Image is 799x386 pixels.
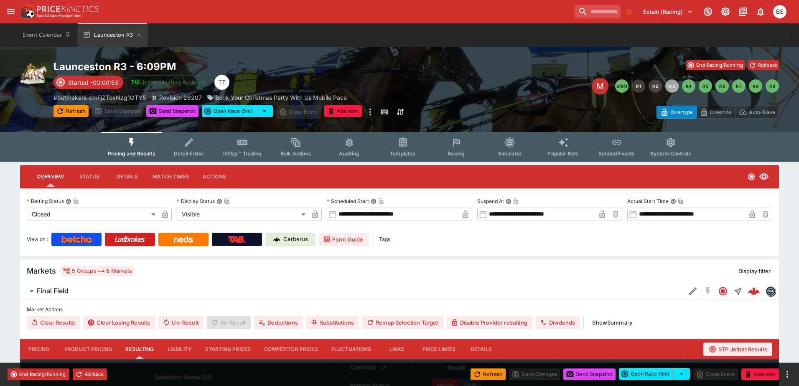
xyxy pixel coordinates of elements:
[627,198,669,205] p: Actual Start Time
[177,198,215,205] p: Display Status
[73,368,107,380] button: Rollback
[37,6,99,12] img: PriceKinetics
[27,303,772,316] label: Market Actions
[730,284,746,299] button: Straight
[108,150,155,157] span: Pricing and Results
[37,14,82,18] img: Sportsbook Management
[471,368,506,380] button: Refresh
[673,368,690,380] button: select merge strategy
[733,264,776,278] button: Display filter
[159,93,202,102] p: Revision 26207
[53,93,146,102] p: Copy To Clipboard
[748,285,760,297] img: logo-cerberus--red.svg
[53,105,89,117] button: Refresh
[732,79,746,93] button: R7
[513,198,519,204] button: Copy To Clipboard
[20,60,47,87] img: harness_racing.png
[273,236,280,243] img: Cerberus
[670,198,676,204] button: Actual Start TimeCopy To Clipboard
[327,198,369,205] p: Scheduled Start
[749,108,775,117] p: Auto-Save
[58,339,119,359] button: Product Pricing
[158,316,203,329] button: Un-Result
[71,167,108,187] button: Status
[657,106,697,119] button: Overtype
[68,78,118,87] p: Started -00:00:53
[447,316,532,329] button: Disable Provider resulting
[53,60,416,73] h2: Copy To Clipboard
[665,79,679,93] button: R3
[390,150,415,157] span: Templates
[131,78,140,86] img: jetbet-logo.svg
[161,339,198,359] button: Liability
[66,198,71,204] button: Betting StatusCopy To Clipboard
[177,208,308,221] div: Visible
[710,108,731,117] p: Override
[746,283,762,300] a: 6d65269b-f819-42e8-8fff-aa4e66e09c05
[715,79,729,93] button: R6
[223,150,262,157] span: InPlay™ Trading
[615,79,779,93] nav: pagination navigation
[3,4,18,19] button: open drawer
[306,316,359,329] button: Substitutions
[61,236,92,243] img: Betcha
[773,5,786,18] div: Brendan Scoble
[632,79,645,93] button: R1
[715,284,730,299] button: Closed
[127,75,211,89] button: Jetbet Meeting Available
[575,5,621,18] input: search
[506,198,511,204] button: Suspend AtCopy To Clipboard
[619,368,673,380] button: Open Race (5m)
[365,105,375,119] button: more
[257,339,325,359] button: Competitor Prices
[598,150,635,157] span: Related Events
[324,105,362,117] button: Abandon
[592,78,608,94] div: Edit Meeting
[638,5,698,18] button: Select Tenant
[174,150,204,157] span: Detail Editor
[207,316,251,329] span: Re-Result
[766,79,779,93] button: R9
[771,3,789,21] button: Brendan Scoble
[670,108,693,117] p: Overtype
[615,79,629,93] button: SMM
[216,198,222,204] button: Display StatusCopy To Clipboard
[108,167,146,187] button: Details
[73,198,79,204] button: Copy To Clipboard
[27,208,158,221] div: Closed
[328,359,412,376] th: Controls
[766,287,775,296] img: betmakers
[8,368,69,380] button: End Racing/Running
[703,343,772,356] button: STP Jetbet Results
[448,150,465,157] span: Racing
[324,107,362,115] span: Mark an event as closed and abandoned.
[766,286,776,296] div: betmakers
[753,4,768,19] button: Notifications
[741,368,779,380] button: Abandon
[700,4,715,19] button: Connected to PK
[280,150,311,157] span: Bulk Actions
[749,79,762,93] button: R8
[174,236,193,243] img: Neds
[477,198,504,205] p: Suspend At
[718,286,728,296] svg: Closed
[498,150,522,157] span: Simulator
[20,283,685,300] button: Final Field
[215,93,347,102] p: Book Your Christmas Party With Us Mobile Pace
[587,316,637,329] button: ShowSummary
[718,4,733,19] button: Toggle light/dark mode
[657,106,779,119] div: Start From
[146,167,196,187] button: Match Times
[198,339,257,359] button: Starting Prices
[202,105,256,117] button: Open Race (5m)
[196,167,233,187] button: Actions
[536,316,580,329] button: Dividends
[699,79,712,93] button: R5
[379,233,392,246] label: Tags:
[378,198,384,204] button: Copy To Clipboard
[748,60,779,70] button: Rollback
[371,198,377,204] button: Scheduled StartCopy To Clipboard
[741,369,779,378] span: Mark an event as closed and abandoned.
[747,173,756,181] svg: Closed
